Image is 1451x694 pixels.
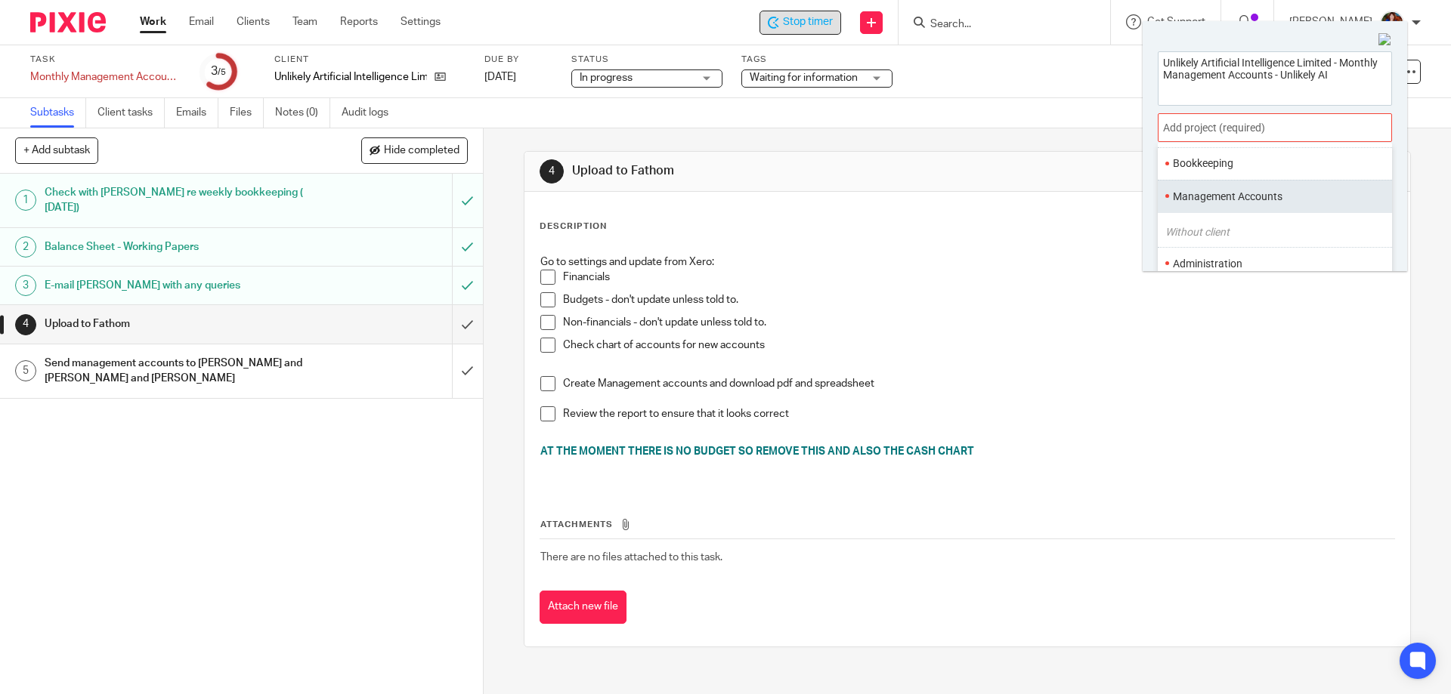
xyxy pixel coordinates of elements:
a: Reports [340,14,378,29]
div: 1 [15,190,36,211]
span: Waiting for information [750,72,858,83]
h1: E-mail [PERSON_NAME] with any queries [45,274,306,297]
button: Attach new file [540,591,626,625]
a: Settings [401,14,441,29]
div: 4 [540,159,564,184]
h1: Send management accounts to [PERSON_NAME] and [PERSON_NAME] and [PERSON_NAME] [45,352,306,390]
a: Subtasks [30,98,86,128]
p: Description [540,221,607,233]
img: Pixie [30,12,106,32]
li: Favorite [1370,186,1388,206]
i: Without client [1165,226,1230,238]
img: Close [1378,33,1392,47]
a: Team [292,14,317,29]
p: Non-financials - don't update unless told to. [563,315,1394,330]
div: 2 [15,236,36,258]
p: Go to settings and update from Xero: [540,254,1394,270]
div: Monthly Management Accounts - Unlikely AI [30,69,181,85]
div: 3 [15,275,36,296]
label: Due by [484,54,552,66]
ul: Bookkeeping Without client [1158,147,1392,180]
li: Bookkeeping Without client [1173,156,1370,171]
small: /5 [218,68,226,76]
label: Status [571,54,722,66]
span: Stop timer [783,14,833,30]
li: Administration [1173,256,1370,272]
span: Get Support [1147,17,1205,27]
div: Unlikely Artificial Intelligence Limited - Monthly Management Accounts - Unlikely AI [760,11,841,35]
div: 3 [211,63,226,80]
li: Favorite [1370,153,1388,174]
a: Emails [176,98,218,128]
span: AT THE MOMENT THERE IS NO BUDGET SO REMOVE THIS AND ALSO THE CASH CHART [540,446,974,457]
span: [DATE] [484,72,516,82]
span: There are no files attached to this task. [540,552,722,563]
ul: Administration [1158,247,1392,279]
li: Favorite [1370,253,1388,273]
a: Clients [237,14,270,29]
span: In progress [580,72,633,83]
p: Review the report to ensure that it looks correct [563,406,1394,421]
a: Audit logs [342,98,400,128]
img: Nicole.jpeg [1380,11,1404,35]
a: Files [230,98,264,128]
h1: Upload to Fathom [45,313,306,335]
p: Financials [563,270,1394,285]
li: Management Accounts Without client [1173,189,1370,205]
h1: Upload to Fathom [572,163,1000,179]
label: Client [274,54,466,66]
ul: Management Accounts Without client [1158,180,1392,212]
p: Budgets - don't update unless told to. [563,292,1394,307]
h1: Balance Sheet - Working Papers [45,236,306,258]
span: Attachments [540,520,613,529]
textarea: Unlikely Artificial Intelligence Limited - Monthly Management Accounts - Unlikely AI [1159,52,1391,101]
div: 5 [15,360,36,381]
label: Task [30,54,181,66]
input: Search [929,18,1065,32]
div: 4 [15,314,36,335]
p: Unlikely Artificial Intelligence Limited [274,69,427,85]
span: Hide completed [384,145,459,157]
a: Email [189,14,214,29]
h1: Check with [PERSON_NAME] re weekly bookkeeping ( [DATE]) [45,181,306,220]
p: Create Management accounts and download pdf and spreadsheet [563,376,1394,391]
label: Tags [741,54,893,66]
a: Work [140,14,166,29]
a: Notes (0) [275,98,330,128]
a: Client tasks [97,98,165,128]
p: Check chart of accounts for new accounts [563,338,1394,353]
button: Hide completed [361,137,468,163]
button: + Add subtask [15,137,98,163]
p: [PERSON_NAME] [1289,14,1372,29]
